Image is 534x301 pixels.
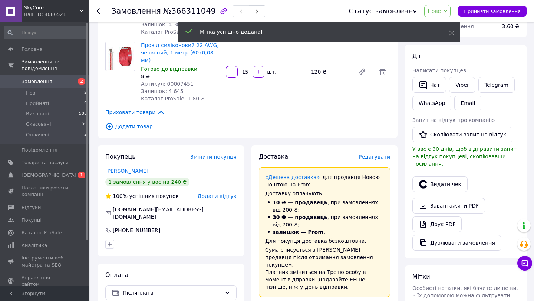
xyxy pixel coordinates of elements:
[22,147,57,153] span: Повідомлення
[141,42,219,63] a: Провід силіконовий 22 AWG, червоний, 1 метр (60х0,08 мм)
[141,88,184,94] span: Залишок: 4 645
[141,29,205,35] span: Каталог ProSale: 1.80 ₴
[163,7,216,16] span: №366311049
[200,28,431,36] div: Мітка успішно додана!
[273,229,325,235] span: залишок — Prom.
[112,226,161,234] div: [PHONE_NUMBER]
[265,190,384,197] div: Доставку оплачують:
[111,7,161,16] span: Замовлення
[412,53,420,60] span: Дії
[26,132,49,138] span: Оплачені
[265,68,277,76] div: шт.
[105,168,148,174] a: [PERSON_NAME]
[464,9,521,14] span: Прийняти замовлення
[265,199,384,214] li: , при замовленнях від 200 ₴;
[141,73,220,80] div: 8 ₴
[198,193,237,199] span: Додати відгук
[26,100,49,107] span: Прийняті
[265,214,384,228] li: , при замовленнях від 700 ₴;
[141,96,205,102] span: Каталог ProSale: 1.80 ₴
[22,159,69,166] span: Товари та послуги
[22,185,69,198] span: Показники роботи компанії
[22,255,69,268] span: Інструменти веб-майстра та SEO
[113,193,128,199] span: 100%
[273,214,327,220] span: 30 ₴ — продавець
[105,192,179,200] div: успішних покупок
[412,146,517,167] span: У вас є 30 днів, щоб відправити запит на відгук покупцеві, скопіювавши посилання.
[458,6,527,17] button: Прийняти замовлення
[22,242,47,249] span: Аналітика
[24,11,89,18] div: Ваш ID: 4086521
[412,96,451,110] a: WhatsApp
[113,206,204,220] span: [DOMAIN_NAME][EMAIL_ADDRESS][DOMAIN_NAME]
[273,199,327,205] span: 10 ₴ — продавець
[375,64,390,79] span: Видалити
[412,198,485,214] a: Завантажити PDF
[123,289,221,297] span: Післяплата
[105,108,165,116] span: Приховати товари
[412,216,462,232] a: Друк PDF
[265,174,320,180] a: «Дешева доставка»
[412,235,501,251] button: Дублювати замовлення
[22,274,69,288] span: Управління сайтом
[412,117,495,123] span: Запит на відгук про компанію
[105,122,390,130] span: Додати товар
[454,96,481,110] button: Email
[78,172,85,178] span: 1
[22,78,52,85] span: Замовлення
[428,8,441,14] span: Нове
[84,90,87,96] span: 2
[106,42,135,70] img: Провід силіконовий 22 AWG, червоний, 1 метр (60х0,08 мм)
[478,77,515,93] a: Telegram
[22,59,89,72] span: Замовлення та повідомлення
[22,229,62,236] span: Каталог ProSale
[79,110,87,117] span: 586
[26,121,51,128] span: Скасовані
[359,154,390,160] span: Редагувати
[78,78,85,85] span: 2
[517,256,532,271] button: Чат з покупцем
[22,217,42,224] span: Покупці
[412,176,468,192] button: Видати чек
[22,46,42,53] span: Головна
[265,237,384,245] div: Для покупця доставка безкоштовна.
[355,64,369,79] a: Редагувати
[82,121,87,128] span: 56
[190,154,237,160] span: Змінити покупця
[26,90,37,96] span: Нові
[22,172,76,179] span: [DEMOGRAPHIC_DATA]
[502,23,519,29] span: 3.60 ₴
[141,66,197,72] span: Готово до відправки
[84,100,87,107] span: 9
[84,132,87,138] span: 2
[4,26,88,39] input: Пошук
[141,81,194,87] span: Артикул: 00007451
[412,273,430,280] span: Мітки
[105,271,128,278] span: Оплата
[96,7,102,15] div: Повернутися назад
[308,67,352,77] div: 120 ₴
[412,77,446,93] button: Чат
[265,173,384,188] div: для продавця Новою Поштою на Prom.
[259,153,288,160] span: Доставка
[265,246,384,291] div: Сума списується з [PERSON_NAME] продавця після отримання замовлення покупцем. Платник зміниться н...
[105,178,189,186] div: 1 замовлення у вас на 240 ₴
[24,4,80,11] span: SkyCore
[26,110,49,117] span: Виконані
[412,127,512,142] button: Скопіювати запит на відгук
[22,204,41,211] span: Відгуки
[449,77,475,93] a: Viber
[349,7,417,15] div: Статус замовлення
[141,21,184,27] span: Залишок: 4 388
[105,153,136,160] span: Покупець
[412,67,468,73] span: Написати покупцеві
